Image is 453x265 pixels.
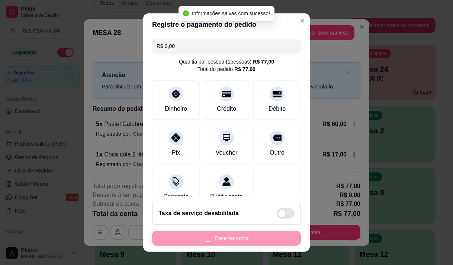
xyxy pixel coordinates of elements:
[269,104,286,113] div: Débito
[234,65,256,73] div: R$ 77,00
[163,192,189,201] div: Desconto
[165,104,187,113] div: Dinheiro
[270,148,285,157] div: Outro
[157,39,296,54] input: Ex.: hambúrguer de cordeiro
[216,148,238,157] div: Voucher
[197,65,256,73] div: Total do pedido
[143,13,310,36] header: Registre o pagamento do pedido
[158,209,239,218] h2: Taxa de serviço desabilitada
[253,58,274,65] div: R$ 77,00
[296,15,308,27] button: Close
[172,148,180,157] div: Pix
[192,10,270,16] span: Informações salvas com sucesso!
[183,10,189,16] span: check-circle
[179,58,274,65] div: Quantia por pessoa ( 1 pessoas)
[217,104,236,113] div: Crédito
[210,192,243,201] div: Dividir conta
